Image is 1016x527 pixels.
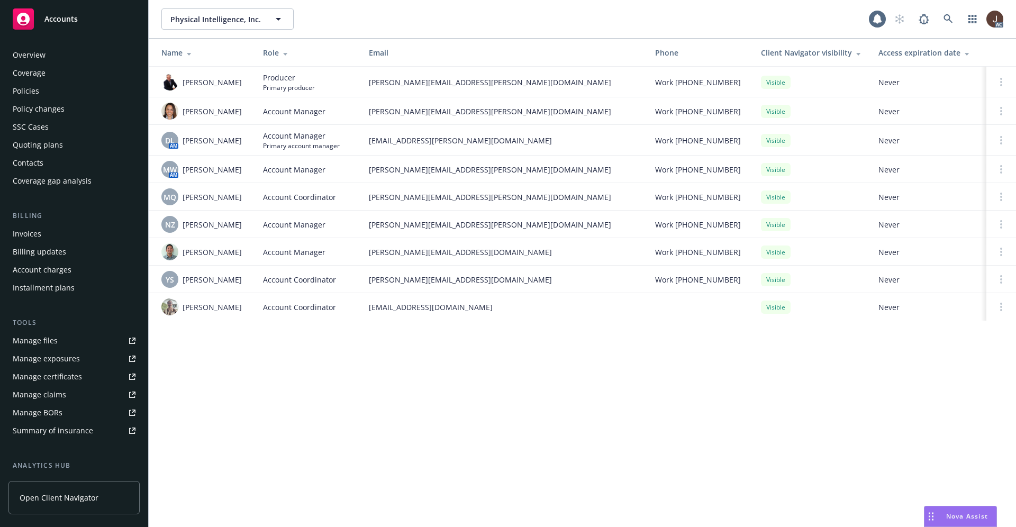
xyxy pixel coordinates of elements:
span: MW [163,164,177,175]
div: Client Navigator visibility [761,47,861,58]
span: Account Manager [263,219,325,230]
div: Manage files [13,332,58,349]
span: Producer [263,72,315,83]
span: [PERSON_NAME] [183,219,242,230]
span: Never [878,77,978,88]
a: Start snowing [889,8,910,30]
span: Nova Assist [946,512,988,521]
button: Physical Intelligence, Inc. [161,8,294,30]
a: Policies [8,83,140,99]
div: Manage claims [13,386,66,403]
div: Email [369,47,638,58]
span: Account Manager [263,130,340,141]
a: Billing updates [8,243,140,260]
div: Visible [761,190,791,204]
div: Visible [761,76,791,89]
a: Manage exposures [8,350,140,367]
a: Summary of insurance [8,422,140,439]
img: photo [986,11,1003,28]
span: Work [PHONE_NUMBER] [655,219,741,230]
div: Role [263,47,352,58]
a: Manage BORs [8,404,140,421]
span: DL [165,135,175,146]
span: [PERSON_NAME] [183,302,242,313]
div: Account charges [13,261,71,278]
span: [PERSON_NAME][EMAIL_ADDRESS][DOMAIN_NAME] [369,274,638,285]
span: Never [878,274,978,285]
span: Physical Intelligence, Inc. [170,14,262,25]
span: [PERSON_NAME][EMAIL_ADDRESS][PERSON_NAME][DOMAIN_NAME] [369,192,638,203]
div: Access expiration date [878,47,978,58]
div: Coverage gap analysis [13,172,92,189]
span: Account Manager [263,106,325,117]
button: Nova Assist [924,506,997,527]
div: Installment plans [13,279,75,296]
span: [PERSON_NAME][EMAIL_ADDRESS][PERSON_NAME][DOMAIN_NAME] [369,164,638,175]
span: Account Manager [263,164,325,175]
a: SSC Cases [8,119,140,135]
span: Primary producer [263,83,315,92]
a: Installment plans [8,279,140,296]
img: photo [161,74,178,90]
span: [PERSON_NAME][EMAIL_ADDRESS][PERSON_NAME][DOMAIN_NAME] [369,106,638,117]
div: Overview [13,47,46,63]
span: Work [PHONE_NUMBER] [655,247,741,258]
span: [PERSON_NAME] [183,106,242,117]
span: Work [PHONE_NUMBER] [655,77,741,88]
div: Invoices [13,225,41,242]
div: SSC Cases [13,119,49,135]
div: Tools [8,317,140,328]
a: Coverage gap analysis [8,172,140,189]
div: Visible [761,273,791,286]
span: Never [878,164,978,175]
a: Policy changes [8,101,140,117]
div: Summary of insurance [13,422,93,439]
span: Work [PHONE_NUMBER] [655,192,741,203]
a: Invoices [8,225,140,242]
span: [PERSON_NAME] [183,274,242,285]
span: [PERSON_NAME] [183,247,242,258]
div: Manage BORs [13,404,62,421]
a: Switch app [962,8,983,30]
span: Account Coordinator [263,274,336,285]
span: [PERSON_NAME][EMAIL_ADDRESS][PERSON_NAME][DOMAIN_NAME] [369,219,638,230]
span: Open Client Navigator [20,492,98,503]
span: Work [PHONE_NUMBER] [655,164,741,175]
a: Account charges [8,261,140,278]
img: photo [161,298,178,315]
div: Policies [13,83,39,99]
span: Work [PHONE_NUMBER] [655,274,741,285]
span: [PERSON_NAME][EMAIL_ADDRESS][DOMAIN_NAME] [369,247,638,258]
a: Search [938,8,959,30]
span: Never [878,106,978,117]
span: Accounts [44,15,78,23]
span: [PERSON_NAME] [183,135,242,146]
span: [PERSON_NAME][EMAIL_ADDRESS][PERSON_NAME][DOMAIN_NAME] [369,77,638,88]
div: Drag to move [924,506,938,526]
a: Quoting plans [8,137,140,153]
span: Account Coordinator [263,302,336,313]
div: Visible [761,134,791,147]
img: photo [161,243,178,260]
span: Account Coordinator [263,192,336,203]
a: Report a Bug [913,8,935,30]
img: photo [161,103,178,120]
a: Overview [8,47,140,63]
div: Billing [8,211,140,221]
div: Analytics hub [8,460,140,471]
span: Account Manager [263,247,325,258]
span: NZ [165,219,175,230]
a: Manage certificates [8,368,140,385]
div: Phone [655,47,744,58]
a: Manage files [8,332,140,349]
span: [PERSON_NAME] [183,164,242,175]
span: [PERSON_NAME] [183,192,242,203]
div: Contacts [13,155,43,171]
div: Manage exposures [13,350,80,367]
span: YS [166,274,174,285]
span: Never [878,219,978,230]
a: Accounts [8,4,140,34]
div: Name [161,47,246,58]
div: Visible [761,163,791,176]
